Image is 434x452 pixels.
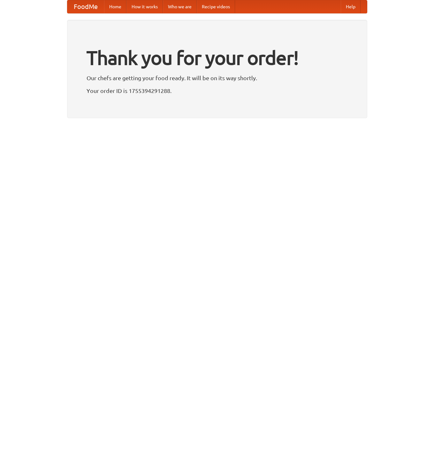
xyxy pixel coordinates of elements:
a: Help [341,0,361,13]
p: Your order ID is 1755394291288. [87,86,348,96]
a: Recipe videos [197,0,235,13]
h1: Thank you for your order! [87,42,348,73]
a: Home [104,0,126,13]
p: Our chefs are getting your food ready. It will be on its way shortly. [87,73,348,83]
a: Who we are [163,0,197,13]
a: FoodMe [67,0,104,13]
a: How it works [126,0,163,13]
